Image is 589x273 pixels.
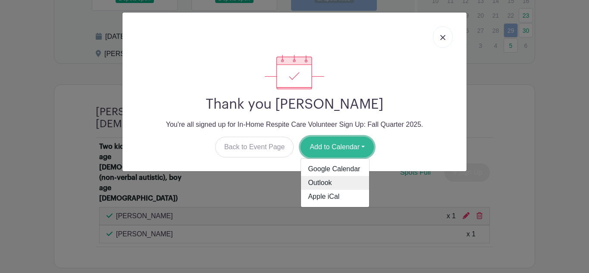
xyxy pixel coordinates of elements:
a: Apple iCal [301,190,369,204]
a: Back to Event Page [215,137,294,157]
a: Google Calendar [301,162,369,176]
img: signup_complete-c468d5dda3e2740ee63a24cb0ba0d3ce5d8a4ecd24259e683200fb1569d990c8.svg [265,55,324,89]
p: You're all signed up for In-Home Respite Care Volunteer Sign Up: Fall Quarter 2025. [129,119,460,130]
button: Add to Calendar [301,137,374,157]
a: Outlook [301,176,369,190]
h2: Thank you [PERSON_NAME] [129,96,460,113]
img: close_button-5f87c8562297e5c2d7936805f587ecaba9071eb48480494691a3f1689db116b3.svg [440,35,445,40]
